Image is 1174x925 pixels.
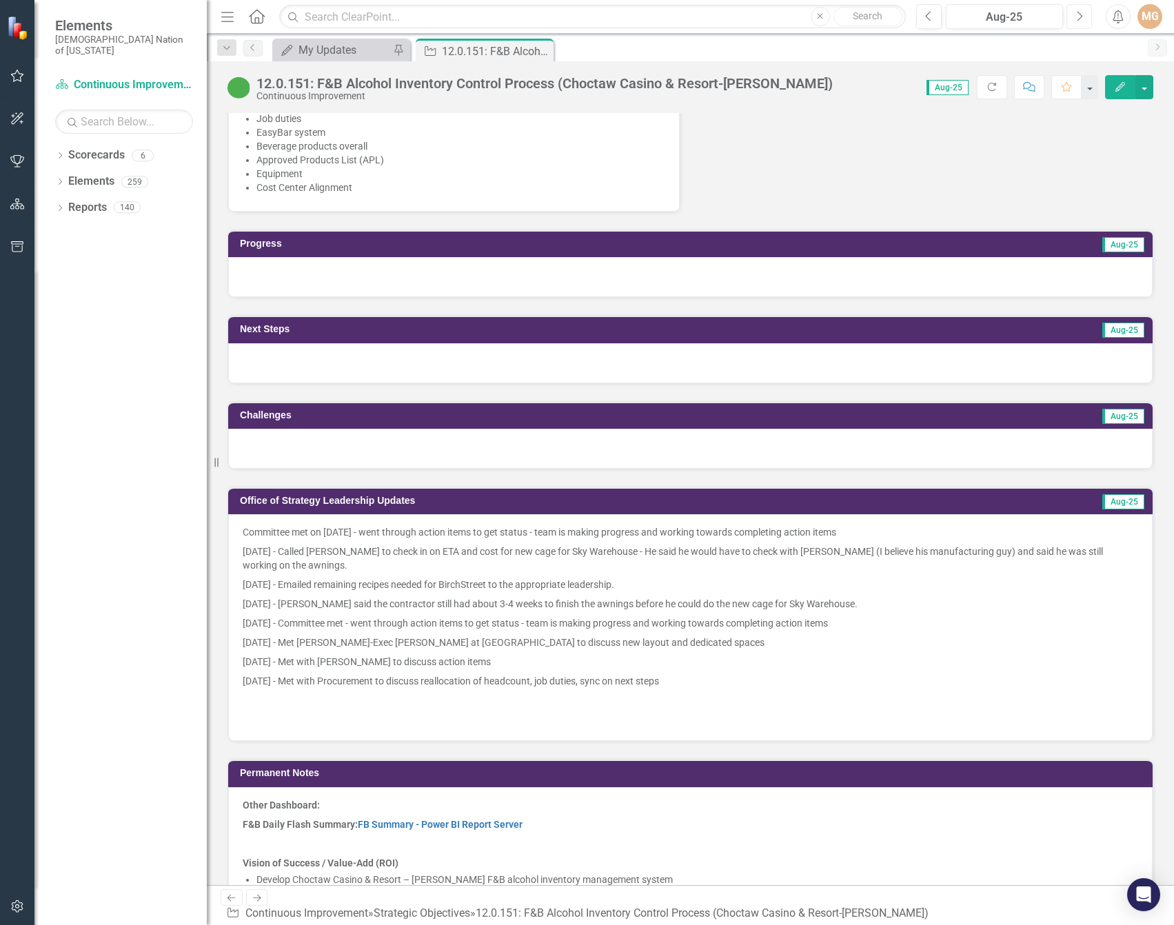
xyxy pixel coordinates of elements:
[68,148,125,163] a: Scorecards
[243,671,1138,691] p: [DATE] - Met with Procurement to discuss reallocation of headcount, job duties, sync on next steps
[114,202,141,214] div: 140
[121,176,148,187] div: 259
[1137,4,1162,29] button: MG
[1102,409,1144,424] span: Aug-25
[243,525,1138,542] p: Committee met on [DATE] - went through action items to get status - team is making progress and w...
[1102,323,1144,338] span: Aug-25
[256,112,665,125] li: Job duties
[227,77,250,99] img: CI Action Plan Approved/In Progress
[256,125,665,139] li: EasyBar system
[55,17,193,34] span: Elements
[256,873,1138,886] p: Develop Choctaw Casino & Resort – [PERSON_NAME] F&B alcohol inventory management system​
[1127,878,1160,911] div: Open Intercom Messenger
[374,906,470,919] a: Strategic Objectives
[240,238,685,249] h3: Progress
[853,10,882,21] span: Search
[946,4,1063,29] button: Aug-25
[951,9,1058,26] div: Aug-25
[243,633,1138,652] p: [DATE] - Met [PERSON_NAME]-Exec [PERSON_NAME] at [GEOGRAPHIC_DATA] to discuss new layout and dedi...
[243,800,320,811] strong: Other Dashboard:
[243,652,1138,671] p: [DATE] - Met with [PERSON_NAME] to discuss action items
[243,575,1138,594] p: [DATE] - Emailed remaining recipes needed for BirchStreet to the appropriate leadership.
[243,594,1138,613] p: [DATE] - [PERSON_NAME] said the contractor still had about 3-4 weeks to finish the awnings before...
[55,110,193,134] input: Search Below...
[240,496,966,506] h3: Office of Strategy Leadership Updates
[476,906,929,919] div: 12.0.151: F&B Alcohol Inventory Control Process (Choctaw Casino & Resort-[PERSON_NAME])
[256,181,665,194] li: Cost Center Alignment​
[240,410,731,420] h3: Challenges
[245,906,368,919] a: Continuous Improvement
[243,542,1138,575] p: [DATE] - Called [PERSON_NAME] to check in on ETA and cost for new cage for Sky Warehouse - He sai...
[132,150,154,161] div: 6
[55,77,193,93] a: Continuous Improvement
[226,906,934,922] div: » »
[240,768,1146,778] h3: Permanent Notes
[927,80,969,95] span: Aug-25
[256,153,665,167] li: Approved Products List (APL)
[442,43,550,60] div: 12.0.151: F&B Alcohol Inventory Control Process (Choctaw Casino & Resort-[PERSON_NAME])
[256,91,833,101] div: Continuous Improvement
[68,200,107,216] a: Reports
[256,167,665,181] li: Equipment
[68,174,114,190] a: Elements
[7,16,31,40] img: ClearPoint Strategy
[240,324,724,334] h3: Next Steps
[243,613,1138,633] p: [DATE] - Committee met - went through action items to get status - team is making progress and wo...
[1102,237,1144,252] span: Aug-25
[243,857,398,868] strong: Vision of Success / Value-Add (ROI)
[55,34,193,57] small: [DEMOGRAPHIC_DATA] Nation of [US_STATE]
[256,76,833,91] div: 12.0.151: F&B Alcohol Inventory Control Process (Choctaw Casino & Resort-[PERSON_NAME])
[279,5,906,29] input: Search ClearPoint...
[243,853,1138,870] p: ​
[276,41,389,59] a: My Updates
[358,819,523,830] a: FB Summary - Power BI Report Server
[256,139,665,153] li: Beverage products overall
[243,819,523,830] strong: F&B Daily Flash Summary:
[1102,494,1144,509] span: Aug-25
[298,41,389,59] div: My Updates
[833,7,902,26] button: Search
